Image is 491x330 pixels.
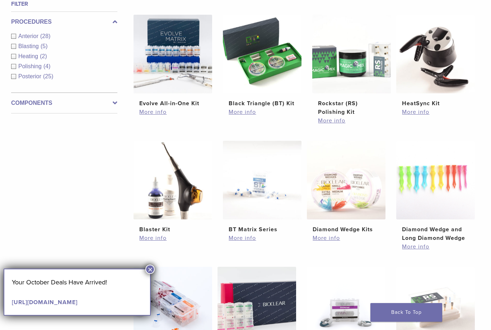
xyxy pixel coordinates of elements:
[307,141,385,219] img: Diamond Wedge Kits
[402,225,469,242] h2: Diamond Wedge and Long Diamond Wedge
[307,141,385,234] a: Diamond Wedge KitsDiamond Wedge Kits
[223,141,301,219] img: BT Matrix Series
[229,234,295,242] a: More info
[12,277,142,288] p: Your October Deals Have Arrived!
[396,141,475,242] a: Diamond Wedge and Long Diamond WedgeDiamond Wedge and Long Diamond Wedge
[18,53,40,59] span: Heating
[43,73,53,79] span: (25)
[223,15,301,108] a: Black Triangle (BT) KitBlack Triangle (BT) Kit
[229,99,295,108] h2: Black Triangle (BT) Kit
[223,15,301,93] img: Black Triangle (BT) Kit
[139,234,206,242] a: More info
[312,15,391,93] img: Rockstar (RS) Polishing Kit
[40,33,50,39] span: (28)
[396,141,475,219] img: Diamond Wedge and Long Diamond Wedge
[229,225,295,234] h2: BT Matrix Series
[134,15,212,108] a: Evolve All-in-One KitEvolve All-in-One Kit
[396,15,475,93] img: HeatSync Kit
[12,299,78,306] a: [URL][DOMAIN_NAME]
[396,15,475,108] a: HeatSync KitHeatSync Kit
[11,99,117,107] label: Components
[41,43,48,49] span: (5)
[402,108,469,116] a: More info
[139,99,206,108] h2: Evolve All-in-One Kit
[18,63,43,69] span: Polishing
[312,15,391,116] a: Rockstar (RS) Polishing KitRockstar (RS) Polishing Kit
[318,99,385,116] h2: Rockstar (RS) Polishing Kit
[370,303,442,322] a: Back To Top
[318,116,385,125] a: More info
[313,234,379,242] a: More info
[402,99,469,108] h2: HeatSync Kit
[134,141,212,234] a: Blaster KitBlaster Kit
[402,242,469,251] a: More info
[18,43,41,49] span: Blasting
[223,141,301,234] a: BT Matrix SeriesBT Matrix Series
[139,108,206,116] a: More info
[40,53,47,59] span: (2)
[229,108,295,116] a: More info
[145,265,155,274] button: Close
[18,33,40,39] span: Anterior
[11,18,117,26] label: Procedures
[134,15,212,93] img: Evolve All-in-One Kit
[134,141,212,219] img: Blaster Kit
[43,63,51,69] span: (4)
[313,225,379,234] h2: Diamond Wedge Kits
[18,73,43,79] span: Posterior
[139,225,206,234] h2: Blaster Kit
